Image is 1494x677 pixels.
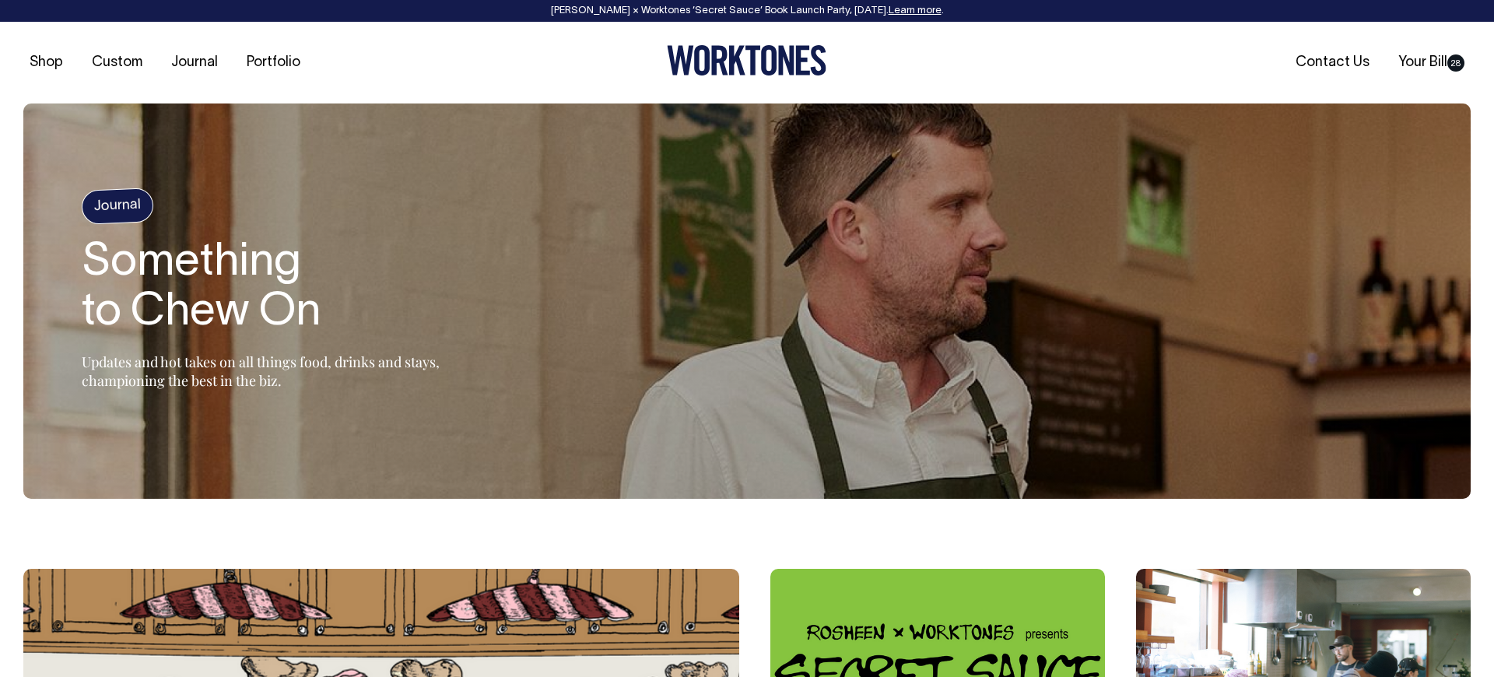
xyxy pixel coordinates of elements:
[1392,50,1471,75] a: Your Bill28
[81,188,154,226] h4: Journal
[82,239,471,338] h1: Something to Chew On
[86,50,149,75] a: Custom
[23,50,69,75] a: Shop
[1289,50,1376,75] a: Contact Us
[82,353,471,390] p: Updates and hot takes on all things food, drinks and stays, championing the best in the biz.
[165,50,224,75] a: Journal
[240,50,307,75] a: Portfolio
[889,6,942,16] a: Learn more
[1447,54,1464,72] span: 28
[16,5,1478,16] div: [PERSON_NAME] × Worktones ‘Secret Sauce’ Book Launch Party, [DATE]. .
